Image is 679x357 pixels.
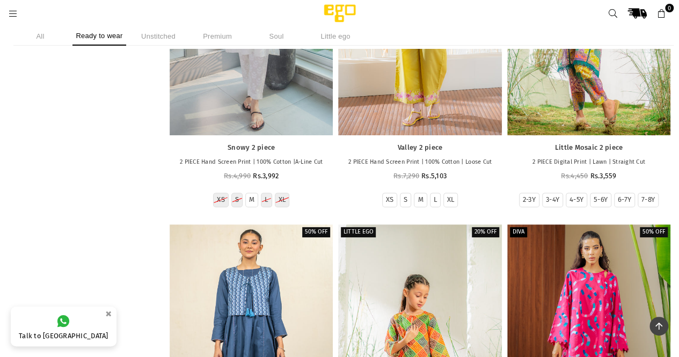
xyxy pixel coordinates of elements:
span: Rs.3,992 [253,172,279,180]
label: XL [279,195,286,205]
span: Rs.5,103 [421,172,447,180]
label: 7-8Y [641,195,655,205]
label: XL [447,195,455,205]
button: × [102,305,115,323]
li: Premium [191,27,244,46]
a: Valley 2 piece [344,143,496,152]
label: 5-6Y [594,195,608,205]
li: All [13,27,67,46]
a: Snowy 2 piece [175,143,327,152]
span: Rs.4,990 [224,172,251,180]
li: Ready to wear [72,27,126,46]
a: Little Mosaic 2 piece [513,143,665,152]
p: 2 PIECE Digital Print | Lawn | Straight Cut [513,158,665,167]
p: 2 PIECE Hand Screen Print | 100% Cotton |A-Line Cut [175,158,327,167]
label: M [249,195,254,205]
a: Menu [3,9,23,17]
label: Little EGO [341,227,376,237]
label: 4-5Y [570,195,583,205]
label: M [418,195,423,205]
span: Rs.7,290 [393,172,419,180]
li: Soul [250,27,303,46]
p: 2 PIECE Hand Screen Print | 100% Cotton | Loose Cut [344,158,496,167]
label: L [265,195,268,205]
span: 0 [665,4,674,12]
label: 6-7Y [618,195,631,205]
a: 0 [652,4,671,23]
label: 20% off [472,227,499,237]
span: Rs.3,559 [590,172,616,180]
label: S [235,195,239,205]
label: XS [217,195,225,205]
label: XS [386,195,394,205]
label: L [434,195,437,205]
label: 50% off [302,227,330,237]
label: 3-4Y [546,195,559,205]
img: Ego [294,3,385,24]
span: Rs.4,450 [561,172,588,180]
a: Search [603,4,623,23]
label: S [404,195,407,205]
label: 50% off [640,227,668,237]
li: Little ego [309,27,362,46]
li: Unstitched [132,27,185,46]
label: 2-3Y [523,195,536,205]
label: Diva [510,227,527,237]
a: Talk to [GEOGRAPHIC_DATA] [11,307,116,346]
